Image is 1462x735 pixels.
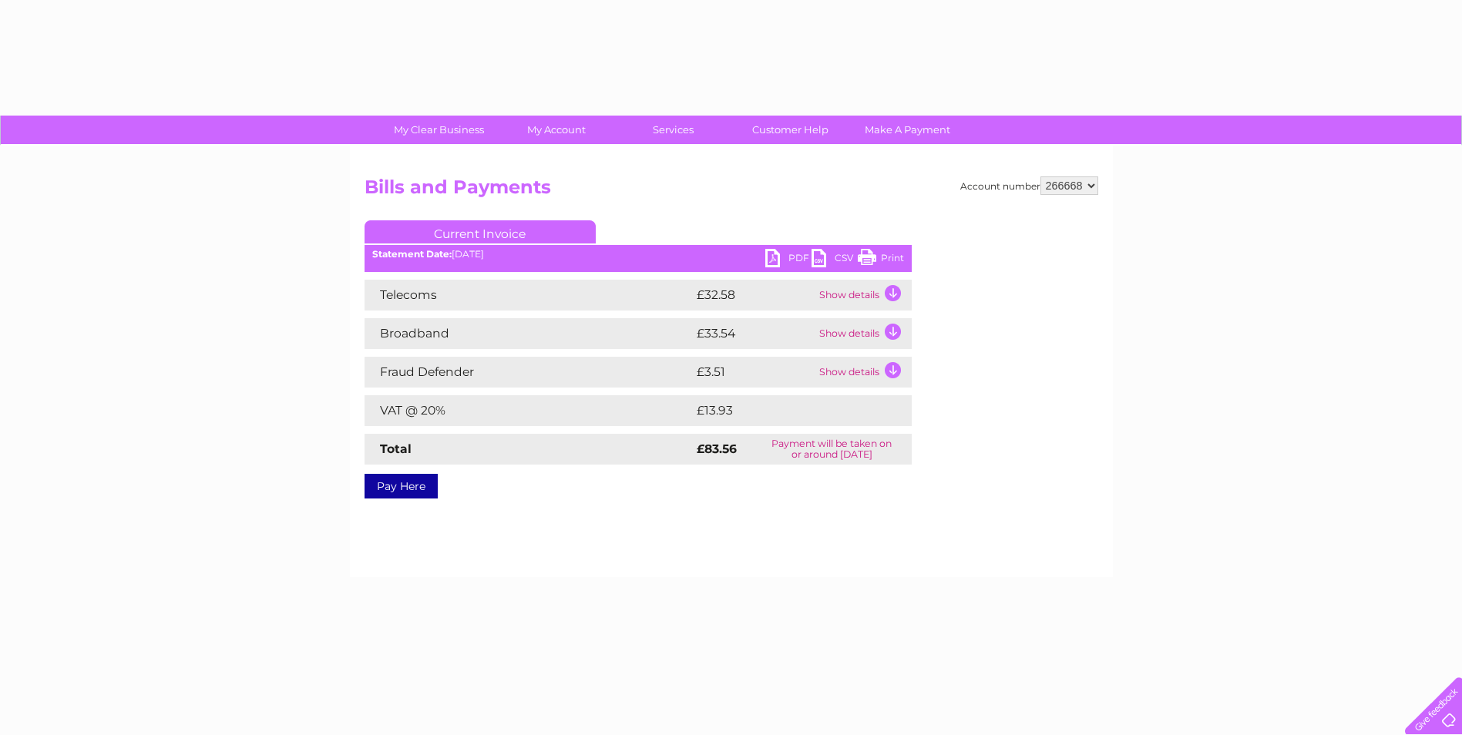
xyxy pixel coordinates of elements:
[380,441,412,456] strong: Total
[960,176,1098,195] div: Account number
[727,116,854,144] a: Customer Help
[610,116,737,144] a: Services
[815,318,912,349] td: Show details
[365,176,1098,206] h2: Bills and Payments
[752,434,912,465] td: Payment will be taken on or around [DATE]
[365,318,693,349] td: Broadband
[858,249,904,271] a: Print
[844,116,971,144] a: Make A Payment
[375,116,502,144] a: My Clear Business
[815,280,912,310] td: Show details
[697,441,737,456] strong: £83.56
[693,357,815,388] td: £3.51
[693,280,815,310] td: £32.58
[492,116,620,144] a: My Account
[365,280,693,310] td: Telecoms
[812,249,858,271] a: CSV
[365,357,693,388] td: Fraud Defender
[693,318,815,349] td: £33.54
[365,220,596,243] a: Current Invoice
[815,357,912,388] td: Show details
[365,474,438,498] a: Pay Here
[372,248,452,260] b: Statement Date:
[693,395,879,426] td: £13.93
[365,249,912,260] div: [DATE]
[365,395,693,426] td: VAT @ 20%
[765,249,812,271] a: PDF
